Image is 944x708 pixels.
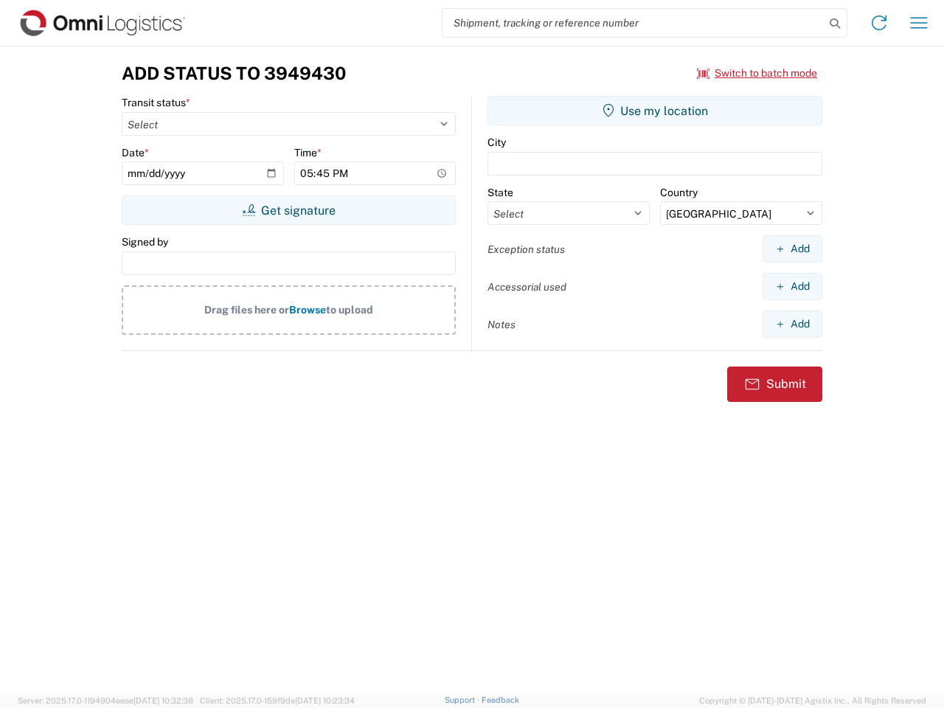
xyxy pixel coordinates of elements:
label: Exception status [487,243,565,256]
button: Switch to batch mode [697,61,817,86]
button: Add [763,273,822,300]
button: Submit [727,367,822,402]
label: Date [122,146,149,159]
span: Drag files here or [204,304,289,316]
button: Add [763,235,822,263]
span: Client: 2025.17.0-159f9de [200,696,355,705]
label: State [487,186,513,199]
button: Get signature [122,195,456,225]
label: Signed by [122,235,168,249]
span: Server: 2025.17.0-1194904eeae [18,696,193,705]
span: [DATE] 10:23:34 [295,696,355,705]
label: City [487,136,506,149]
button: Use my location [487,96,822,125]
label: Time [294,146,322,159]
span: [DATE] 10:32:38 [133,696,193,705]
span: Browse [289,304,326,316]
input: Shipment, tracking or reference number [442,9,825,37]
a: Feedback [482,695,519,704]
span: to upload [326,304,373,316]
label: Country [660,186,698,199]
label: Accessorial used [487,280,566,294]
span: Copyright © [DATE]-[DATE] Agistix Inc., All Rights Reserved [699,694,926,707]
h3: Add Status to 3949430 [122,63,346,84]
label: Notes [487,318,516,331]
button: Add [763,310,822,338]
a: Support [445,695,482,704]
label: Transit status [122,96,190,109]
